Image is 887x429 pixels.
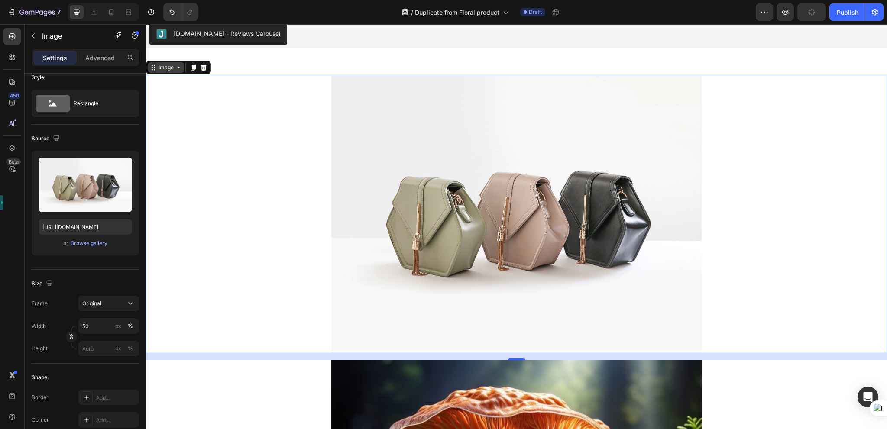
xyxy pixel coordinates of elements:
[829,3,866,21] button: Publish
[8,92,21,99] div: 450
[128,345,133,352] div: %
[125,321,136,331] button: px
[185,52,556,329] img: image_demo.jpg
[32,300,48,307] label: Frame
[78,296,139,311] button: Original
[411,8,413,17] span: /
[85,53,115,62] p: Advanced
[128,322,133,330] div: %
[43,53,67,62] p: Settings
[10,5,21,15] img: Judgeme.png
[39,158,132,212] img: preview-image
[115,322,121,330] div: px
[39,219,132,235] input: https://example.com/image.jpg
[837,8,858,17] div: Publish
[125,343,136,354] button: px
[32,278,55,290] div: Size
[6,158,21,165] div: Beta
[146,24,887,429] iframe: To enrich screen reader interactions, please activate Accessibility in Grammarly extension settings
[57,7,61,17] p: 7
[28,5,134,14] div: [DOMAIN_NAME] - Reviews Carousel
[32,345,48,352] label: Height
[858,387,878,407] div: Open Intercom Messenger
[3,3,65,21] button: 7
[163,3,198,21] div: Undo/Redo
[82,300,101,307] span: Original
[96,394,137,402] div: Add...
[32,416,49,424] div: Corner
[32,322,46,330] label: Width
[71,239,107,247] div: Browse gallery
[11,39,29,47] div: Image
[42,31,106,41] p: Image
[32,374,47,381] div: Shape
[63,238,68,248] span: or
[113,321,123,331] button: %
[529,8,542,16] span: Draft
[415,8,499,17] span: Duplicate from Floral product
[32,74,44,81] div: Style
[113,343,123,354] button: %
[78,341,139,356] input: px%
[70,239,108,248] button: Browse gallery
[74,94,126,113] div: Rectangle
[78,318,139,334] input: px%
[115,345,121,352] div: px
[32,394,49,401] div: Border
[32,133,62,145] div: Source
[96,416,137,424] div: Add...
